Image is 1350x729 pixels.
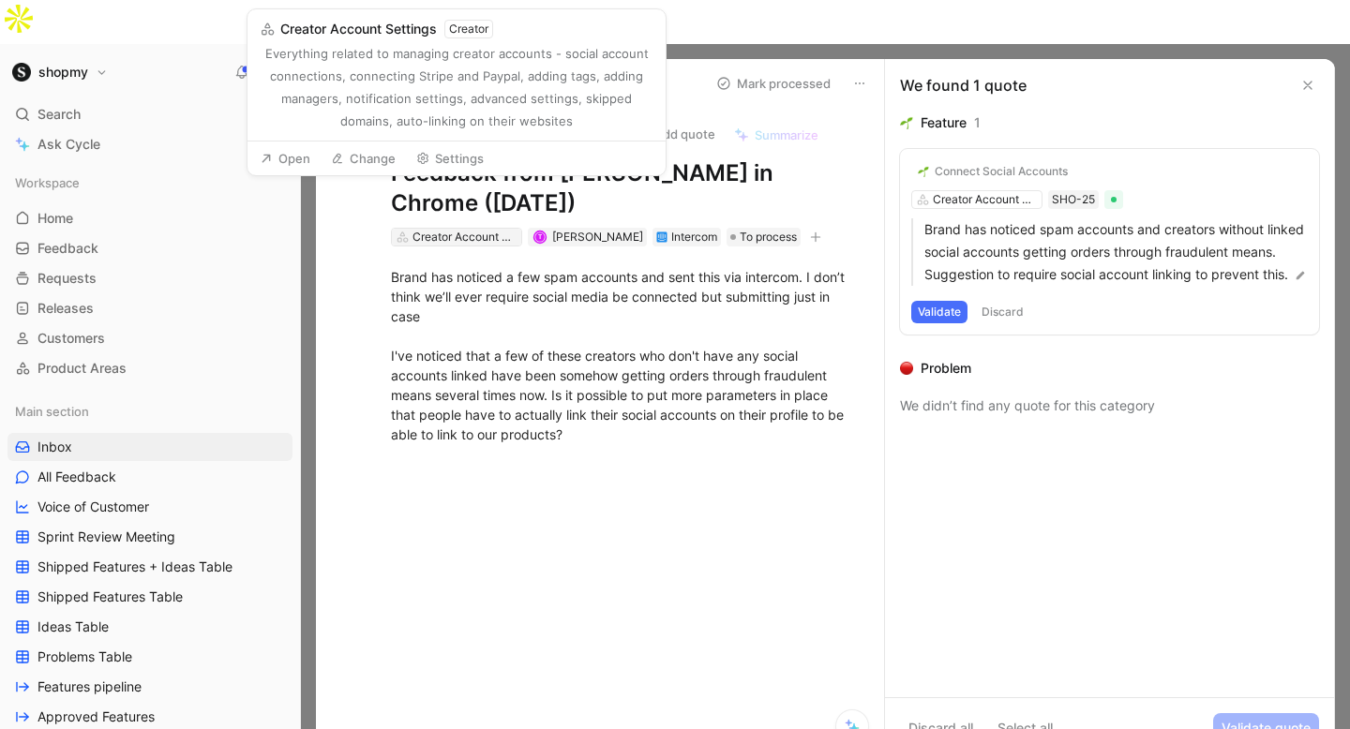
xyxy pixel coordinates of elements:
[37,707,155,726] span: Approved Features
[38,64,88,81] h1: shopmy
[37,528,175,546] span: Sprint Review Meeting
[37,299,94,318] span: Releases
[37,468,116,486] span: All Feedback
[37,133,100,156] span: Ask Cycle
[671,228,717,246] div: Intercom
[7,264,292,292] a: Requests
[7,130,292,158] a: Ask Cycle
[7,433,292,461] a: Inbox
[251,145,319,171] button: Open
[900,116,913,129] img: 🌱
[974,112,981,134] div: 1
[37,329,105,348] span: Customers
[7,523,292,551] a: Sprint Review Meeting
[7,169,292,197] div: Workspace
[726,122,827,148] button: Summarize
[534,231,545,242] div: T
[7,583,292,611] a: Shipped Features Table
[921,357,971,379] div: Problem
[921,112,967,134] div: Feature
[900,362,913,375] img: 🔴
[37,103,81,126] span: Search
[975,301,1030,323] button: Discard
[7,59,112,85] button: shopmyshopmy
[7,234,292,262] a: Feedback
[37,617,109,636] span: Ideas Table
[260,42,653,132] div: Everything related to managing creator accounts - social account connections, connecting Stripe a...
[924,218,1308,286] p: Brand has noticed spam accounts and creators without linked social accounts getting orders throug...
[37,239,98,258] span: Feedback
[7,463,292,491] a: All Feedback
[7,643,292,671] a: Problems Table
[918,166,929,177] img: 🌱
[37,359,127,378] span: Product Areas
[15,402,89,421] span: Main section
[727,228,801,246] div: To process
[408,145,492,171] button: Settings
[911,301,967,323] button: Validate
[391,158,848,218] h1: Feedback from [PERSON_NAME] in Chrome ([DATE])
[1294,269,1307,282] img: pen.svg
[37,677,142,696] span: Features pipeline
[37,647,132,666] span: Problems Table
[7,354,292,382] a: Product Areas
[708,70,839,97] button: Mark processed
[7,100,292,128] div: Search
[251,13,662,137] button: Creator Account SettingsCreatorEverything related to managing creator accounts - social account c...
[900,394,1319,417] div: We didn’t find any quote for this category
[935,164,1068,179] div: Connect Social Accounts
[412,228,517,246] div: Creator Account Settings
[12,63,31,82] img: shopmy
[7,673,292,701] a: Features pipeline
[7,324,292,352] a: Customers
[911,160,1074,183] button: 🌱Connect Social Accounts
[740,228,797,246] span: To process
[7,553,292,581] a: Shipped Features + Ideas Table
[37,498,149,516] span: Voice of Customer
[37,438,72,456] span: Inbox
[7,613,292,641] a: Ideas Table
[7,294,292,322] a: Releases
[37,209,73,228] span: Home
[625,121,724,147] button: Add quote
[15,173,80,192] span: Workspace
[900,74,1027,97] div: We found 1 quote
[7,204,292,232] a: Home
[552,230,643,244] span: [PERSON_NAME]
[37,588,183,606] span: Shipped Features Table
[322,145,404,171] button: Change
[37,558,232,576] span: Shipped Features + Ideas Table
[449,20,488,38] div: Creator
[280,18,437,40] span: Creator Account Settings
[7,493,292,521] a: Voice of Customer
[391,267,848,444] div: Brand has noticed a few spam accounts and sent this via intercom. I don’t think we’ll ever requir...
[755,126,818,143] span: Summarize
[7,397,292,425] div: Main section
[37,269,97,288] span: Requests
